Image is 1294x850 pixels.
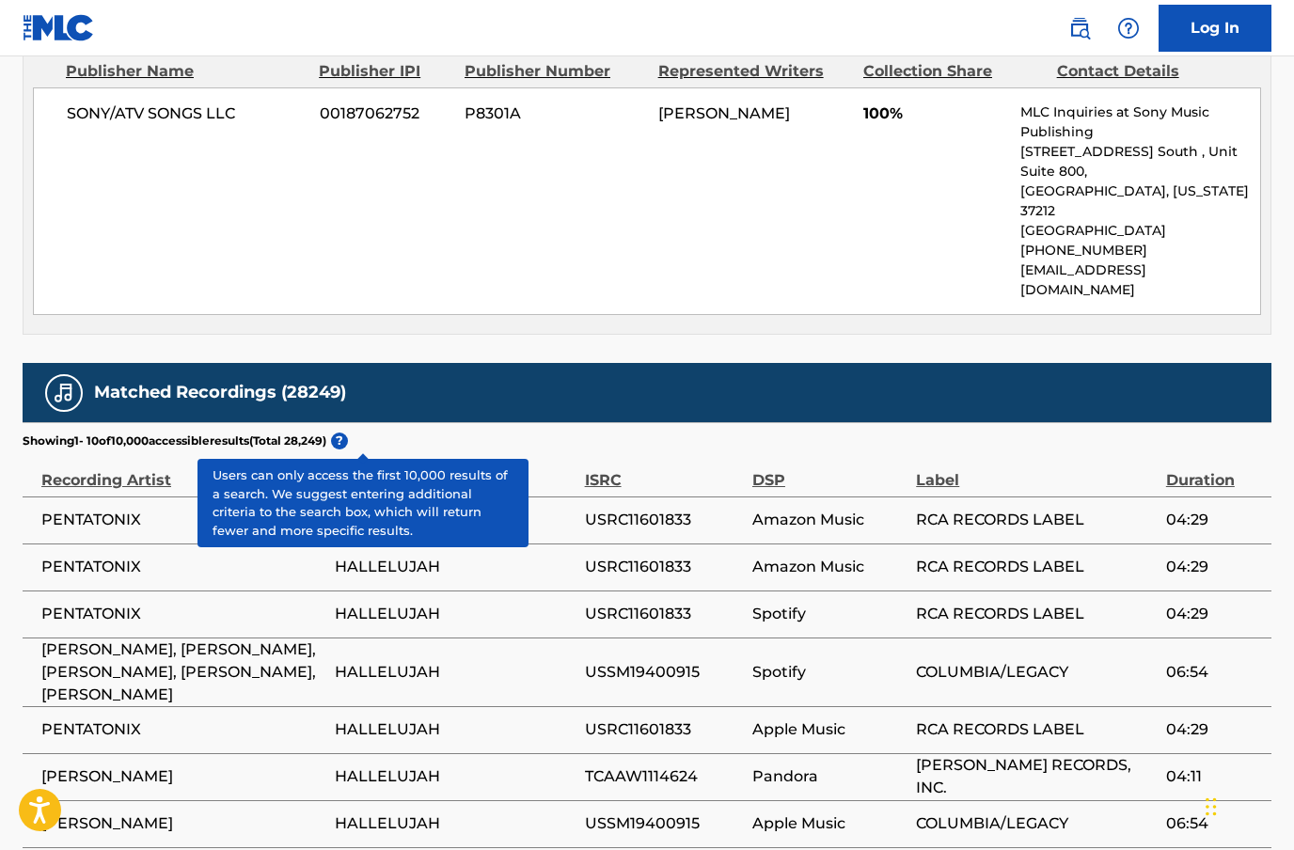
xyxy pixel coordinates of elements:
[1159,5,1271,52] a: Log In
[1068,17,1091,39] img: search
[335,765,576,788] span: HALLELUJAH
[1166,661,1262,684] span: 06:54
[53,382,75,404] img: Matched Recordings
[41,638,325,706] span: [PERSON_NAME], [PERSON_NAME], [PERSON_NAME], [PERSON_NAME], [PERSON_NAME]
[335,556,576,578] span: HALLELUJAH
[1020,102,1260,142] p: MLC Inquiries at Sony Music Publishing
[331,433,348,449] span: ?
[1166,812,1262,835] span: 06:54
[752,449,907,492] div: DSP
[1166,718,1262,741] span: 04:29
[1206,779,1217,835] div: Drag
[41,509,325,531] span: PENTATONIX
[916,718,1157,741] span: RCA RECORDS LABEL
[585,718,743,741] span: USRC11601833
[1057,60,1237,83] div: Contact Details
[863,102,1006,125] span: 100%
[1166,603,1262,625] span: 04:29
[1166,556,1262,578] span: 04:29
[23,14,95,41] img: MLC Logo
[585,556,743,578] span: USRC11601833
[41,812,325,835] span: [PERSON_NAME]
[41,449,325,492] div: Recording Artist
[1117,17,1140,39] img: help
[752,556,907,578] span: Amazon Music
[335,509,576,531] span: HALLELUJAH
[41,765,325,788] span: [PERSON_NAME]
[585,449,743,492] div: ISRC
[916,556,1157,578] span: RCA RECORDS LABEL
[1020,181,1260,221] p: [GEOGRAPHIC_DATA], [US_STATE] 37212
[752,603,907,625] span: Spotify
[752,509,907,531] span: Amazon Music
[41,556,325,578] span: PENTATONIX
[916,812,1157,835] span: COLUMBIA/LEGACY
[67,102,306,125] span: SONY/ATV SONGS LLC
[916,509,1157,531] span: RCA RECORDS LABEL
[1020,241,1260,260] p: [PHONE_NUMBER]
[585,661,743,684] span: USSM19400915
[585,765,743,788] span: TCAAW1114624
[1200,760,1294,850] iframe: Chat Widget
[320,102,451,125] span: 00187062752
[1020,260,1260,300] p: [EMAIL_ADDRESS][DOMAIN_NAME]
[752,812,907,835] span: Apple Music
[916,754,1157,799] span: [PERSON_NAME] RECORDS, INC.
[658,104,790,122] span: [PERSON_NAME]
[319,60,450,83] div: Publisher IPI
[465,102,643,125] span: P8301A
[335,661,576,684] span: HALLELUJAH
[658,60,849,83] div: Represented Writers
[1110,9,1147,47] div: Help
[585,509,743,531] span: USRC11601833
[465,60,644,83] div: Publisher Number
[1061,9,1098,47] a: Public Search
[1166,765,1262,788] span: 04:11
[752,765,907,788] span: Pandora
[752,718,907,741] span: Apple Music
[66,60,305,83] div: Publisher Name
[335,449,576,492] div: Recording Title
[41,603,325,625] span: PENTATONIX
[94,382,346,403] h5: Matched Recordings (28249)
[23,433,326,449] p: Showing 1 - 10 of 10,000 accessible results (Total 28,249 )
[335,812,576,835] span: HALLELUJAH
[916,449,1157,492] div: Label
[1166,449,1262,492] div: Duration
[1166,509,1262,531] span: 04:29
[863,60,1043,83] div: Collection Share
[916,603,1157,625] span: RCA RECORDS LABEL
[1020,221,1260,241] p: [GEOGRAPHIC_DATA]
[1020,142,1260,181] p: [STREET_ADDRESS] South , Unit Suite 800,
[41,718,325,741] span: PENTATONIX
[916,661,1157,684] span: COLUMBIA/LEGACY
[335,603,576,625] span: HALLELUJAH
[335,718,576,741] span: HALLELUJAH
[585,812,743,835] span: USSM19400915
[752,661,907,684] span: Spotify
[585,603,743,625] span: USRC11601833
